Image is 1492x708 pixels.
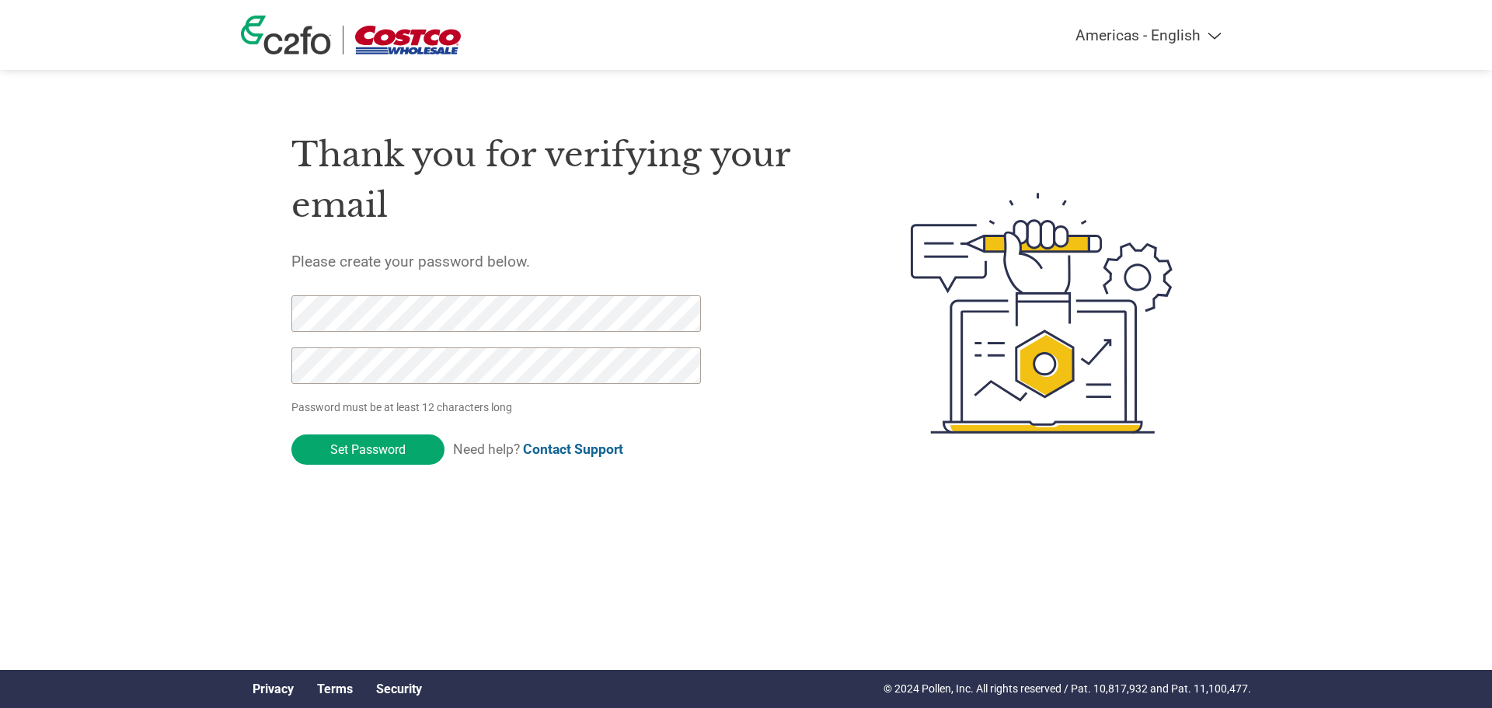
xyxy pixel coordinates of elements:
h5: Please create your password below. [291,253,837,270]
input: Set Password [291,434,444,465]
p: Password must be at least 12 characters long [291,399,706,416]
img: create-password [883,107,1201,519]
a: Security [376,682,422,696]
a: Privacy [253,682,294,696]
p: © 2024 Pollen, Inc. All rights reserved / Pat. 10,817,932 and Pat. 11,100,477. [884,681,1251,697]
a: Contact Support [523,441,623,457]
h1: Thank you for verifying your email [291,130,837,230]
a: Terms [317,682,353,696]
img: c2fo logo [241,16,331,54]
span: Need help? [453,441,623,457]
img: Costco [355,26,461,54]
